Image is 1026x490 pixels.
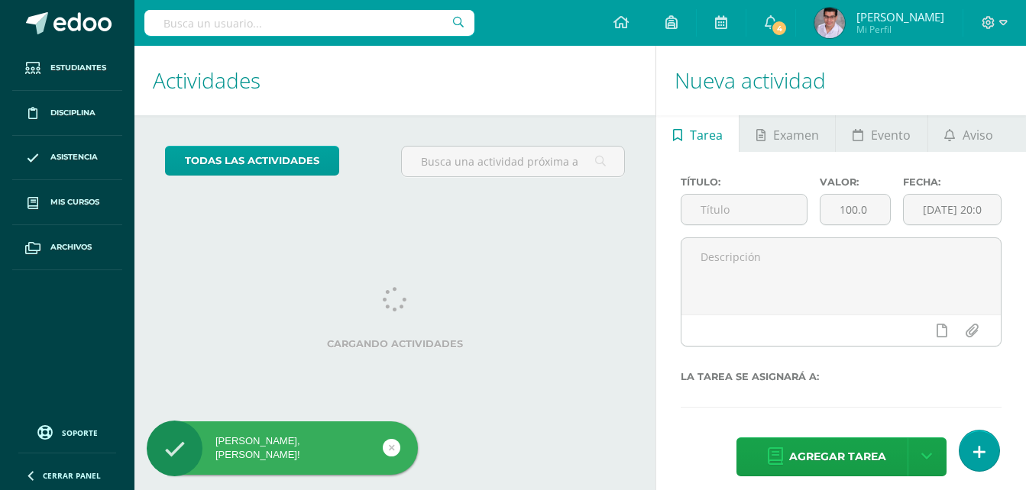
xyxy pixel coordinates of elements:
a: Asistencia [12,136,122,181]
a: Evento [836,115,927,152]
h1: Nueva actividad [675,46,1008,115]
a: Disciplina [12,91,122,136]
label: Título: [681,176,808,188]
span: Estudiantes [50,62,106,74]
span: Aviso [963,117,993,153]
input: Busca un usuario... [144,10,474,36]
label: Fecha: [903,176,1002,188]
input: Fecha de entrega [904,195,1001,224]
label: La tarea se asignará a: [681,371,1002,382]
span: Examen [773,117,819,153]
a: Archivos [12,225,122,270]
input: Busca una actividad próxima aquí... [402,147,624,176]
span: Disciplina [50,107,95,119]
span: Mi Perfil [856,23,944,36]
h1: Actividades [153,46,637,115]
label: Cargando actividades [165,338,625,350]
div: [PERSON_NAME], [PERSON_NAME]! [147,434,418,462]
a: Estudiantes [12,46,122,91]
span: Mis cursos [50,196,99,208]
span: 4 [771,20,788,37]
a: Aviso [928,115,1010,152]
input: Título [681,195,807,224]
a: Soporte [18,421,116,442]
a: Tarea [656,115,739,152]
label: Valor: [820,176,891,188]
span: Asistencia [50,151,98,163]
span: Evento [871,117,911,153]
span: [PERSON_NAME] [856,9,944,24]
a: Mis cursos [12,180,122,225]
span: Cerrar panel [43,470,101,481]
span: Agregar tarea [789,438,886,475]
span: Tarea [690,117,723,153]
a: todas las Actividades [165,146,339,176]
span: Soporte [62,427,98,438]
img: fa2f4b38bf702924aa7a159777c1e075.png [814,8,845,38]
input: Puntos máximos [820,195,890,224]
a: Examen [740,115,835,152]
span: Archivos [50,241,92,253]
